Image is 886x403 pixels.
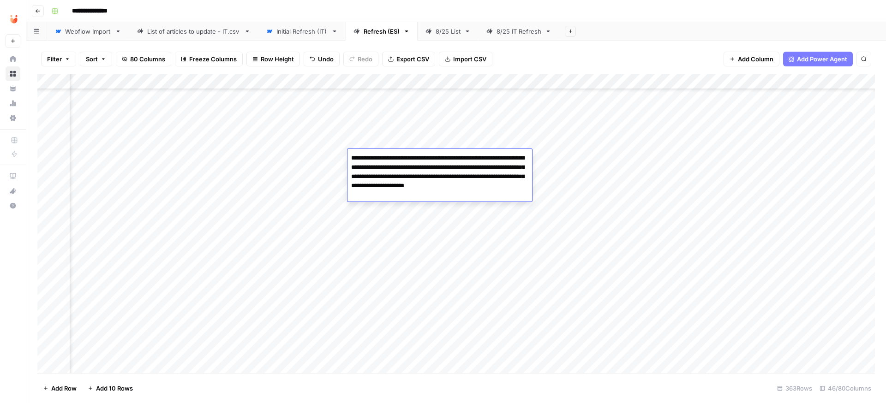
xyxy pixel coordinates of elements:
button: Add Row [37,381,82,396]
button: Freeze Columns [175,52,243,66]
span: Add 10 Rows [96,384,133,393]
div: Webflow Import [65,27,111,36]
a: Your Data [6,81,20,96]
button: Sort [80,52,112,66]
button: 80 Columns [116,52,171,66]
div: Initial Refresh (IT) [276,27,328,36]
span: Add Power Agent [797,54,847,64]
span: Redo [358,54,372,64]
img: Unobravo Logo [6,11,22,27]
a: Home [6,52,20,66]
div: 46/80 Columns [816,381,875,396]
button: Redo [343,52,378,66]
button: Filter [41,52,76,66]
span: Add Column [738,54,773,64]
a: 8/25 IT Refresh [479,22,559,41]
span: Import CSV [453,54,486,64]
span: 80 Columns [130,54,165,64]
a: List of articles to update - IT.csv [129,22,258,41]
span: Row Height [261,54,294,64]
a: Refresh (ES) [346,22,418,41]
button: Undo [304,52,340,66]
a: Settings [6,111,20,125]
button: Import CSV [439,52,492,66]
a: Webflow Import [47,22,129,41]
button: Row Height [246,52,300,66]
div: 8/25 List [436,27,461,36]
button: What's new? [6,184,20,198]
a: AirOps Academy [6,169,20,184]
div: 363 Rows [773,381,816,396]
a: 8/25 List [418,22,479,41]
span: Add Row [51,384,77,393]
span: Freeze Columns [189,54,237,64]
span: Filter [47,54,62,64]
a: Usage [6,96,20,111]
span: Undo [318,54,334,64]
span: Export CSV [396,54,429,64]
button: Help + Support [6,198,20,213]
button: Add Power Agent [783,52,853,66]
div: List of articles to update - IT.csv [147,27,240,36]
button: Export CSV [382,52,435,66]
a: Initial Refresh (IT) [258,22,346,41]
span: Sort [86,54,98,64]
button: Add Column [724,52,779,66]
button: Workspace: Unobravo [6,7,20,30]
a: Browse [6,66,20,81]
button: Add 10 Rows [82,381,138,396]
div: 8/25 IT Refresh [497,27,541,36]
div: Refresh (ES) [364,27,400,36]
